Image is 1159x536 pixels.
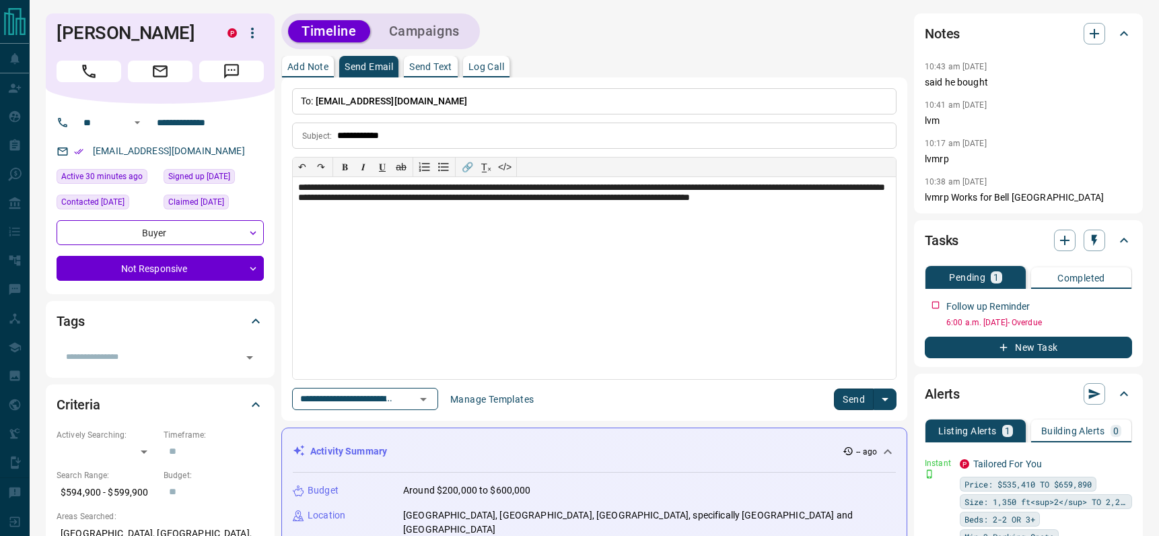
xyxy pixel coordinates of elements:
span: Size: 1,350 ft<sup>2</sup> TO 2,200 ft<sup>2</sup> [964,495,1127,508]
div: Notes [925,18,1132,50]
div: Criteria [57,389,264,421]
a: Tailored For You [973,459,1042,469]
span: Contacted [DATE] [61,195,125,209]
h2: Criteria [57,394,100,415]
svg: Email Verified [74,147,83,156]
p: lvm [925,114,1132,128]
div: Fri May 30 2025 [57,195,157,213]
p: Search Range: [57,469,157,481]
p: Subject: [302,130,332,142]
p: Budget: [164,469,264,481]
span: Signed up [DATE] [168,170,230,183]
p: 10:38 am [DATE] [925,177,987,187]
button: 𝐁 [335,158,354,176]
p: Activity Summary [310,444,387,459]
div: Tasks [925,224,1132,257]
div: Activity Summary-- ago [293,439,896,464]
p: Add Note [287,62,328,71]
p: -- ago [856,446,877,458]
p: 6:00 a.m. [DATE] - Overdue [946,316,1132,329]
button: Open [240,348,259,367]
h2: Notes [925,23,960,44]
p: 10:17 am [DATE] [925,139,987,148]
div: Sun Dec 15 2024 [164,169,264,188]
p: Pending [949,273,985,282]
div: split button [834,389,897,410]
button: Send [834,389,874,410]
p: Actively Searching: [57,429,157,441]
svg: Push Notification Only [925,469,934,479]
div: property.ca [960,459,969,469]
p: Timeframe: [164,429,264,441]
span: Beds: 2-2 OR 3+ [964,512,1035,526]
span: Email [128,61,192,82]
div: Buyer [57,220,264,245]
div: property.ca [227,28,237,38]
p: 10:43 am [DATE] [925,62,987,71]
p: 1 [1005,426,1010,436]
button: ↷ [312,158,330,176]
p: 0 [1113,426,1119,436]
p: Follow up Reminder [946,300,1030,314]
span: Price: $535,410 TO $659,890 [964,477,1092,491]
s: ab [396,162,407,172]
span: Message [199,61,264,82]
div: Tags [57,305,264,337]
span: 𝐔 [379,162,386,172]
p: Location [308,508,345,523]
p: Instant [925,457,952,469]
span: Call [57,61,121,82]
h2: Tasks [925,230,958,251]
button: Timeline [288,20,370,42]
p: Building Alerts [1041,426,1105,436]
button: Campaigns [376,20,473,42]
button: Open [129,114,145,131]
button: ab [392,158,411,176]
p: Listing Alerts [938,426,997,436]
button: T̲ₓ [477,158,495,176]
p: lvmrp Works for Bell [GEOGRAPHIC_DATA] [925,191,1132,205]
h2: Alerts [925,383,960,405]
button: Bullet list [434,158,453,176]
p: Send Text [409,62,452,71]
button: Numbered list [415,158,434,176]
h1: [PERSON_NAME] [57,22,207,44]
p: said he bought [925,75,1132,90]
button: 𝑰 [354,158,373,176]
p: $594,900 - $599,900 [57,481,157,504]
div: Alerts [925,378,1132,410]
div: Not Responsive [57,256,264,281]
button: 🔗 [458,158,477,176]
p: To: [292,88,897,114]
p: Areas Searched: [57,510,264,523]
p: lvmrp [925,152,1132,166]
h2: Tags [57,310,84,332]
button: ↶ [293,158,312,176]
span: Claimed [DATE] [168,195,224,209]
p: Budget [308,483,339,498]
button: </> [495,158,514,176]
p: Send Email [345,62,393,71]
p: Log Call [468,62,504,71]
button: 𝐔 [373,158,392,176]
div: Sun Dec 15 2024 [164,195,264,213]
button: New Task [925,337,1132,358]
p: 1 [993,273,999,282]
p: Around $200,000 to $600,000 [403,483,531,498]
button: Manage Templates [442,389,542,410]
p: 10:41 am [DATE] [925,100,987,110]
p: Completed [1057,273,1105,283]
a: [EMAIL_ADDRESS][DOMAIN_NAME] [93,145,245,156]
span: Active 30 minutes ago [61,170,143,183]
div: Fri Sep 12 2025 [57,169,157,188]
button: Open [414,390,433,409]
span: [EMAIL_ADDRESS][DOMAIN_NAME] [316,96,468,106]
